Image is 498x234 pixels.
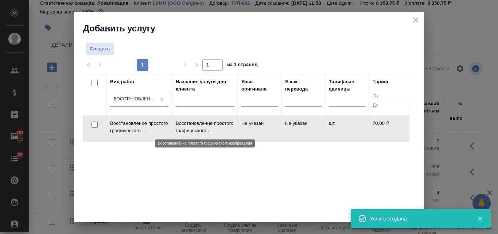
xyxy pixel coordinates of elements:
p: Восстановление простого графического ... [176,120,234,134]
button: close [410,15,421,26]
span: из 1 страниц [227,60,258,71]
div: Вид работ [110,78,135,85]
div: Тарифные единицы [329,78,365,93]
div: Восстановление простого графического изображения [114,96,156,103]
h2: Добавить услугу [83,23,424,34]
div: Название услуги для клиента [176,78,234,93]
button: Создать [86,43,114,55]
td: Не указан [281,116,325,142]
td: шт [325,116,369,142]
div: Язык оригинала [241,78,278,93]
input: До [373,101,409,110]
button: Закрыть [472,215,487,222]
div: Тариф [373,78,388,85]
div: Услуга создана [370,215,466,222]
td: 70,00 ₽ [369,116,413,142]
p: Восстановление простого графического ... [110,120,168,134]
td: Не указан [238,116,281,142]
input: От [373,92,409,101]
div: Язык перевода [285,78,322,93]
span: Создать [90,45,110,53]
